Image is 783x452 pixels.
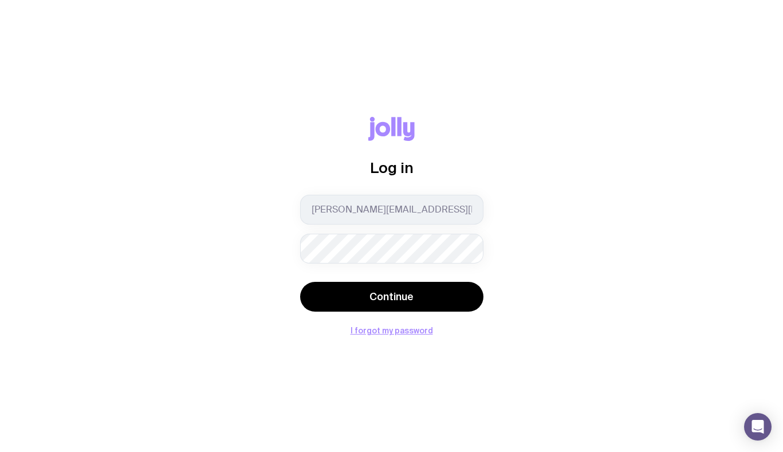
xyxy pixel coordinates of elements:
div: Open Intercom Messenger [744,413,772,441]
button: I forgot my password [351,326,433,335]
span: Log in [370,159,414,176]
span: Continue [369,290,414,304]
button: Continue [300,282,483,312]
input: you@email.com [300,195,483,225]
